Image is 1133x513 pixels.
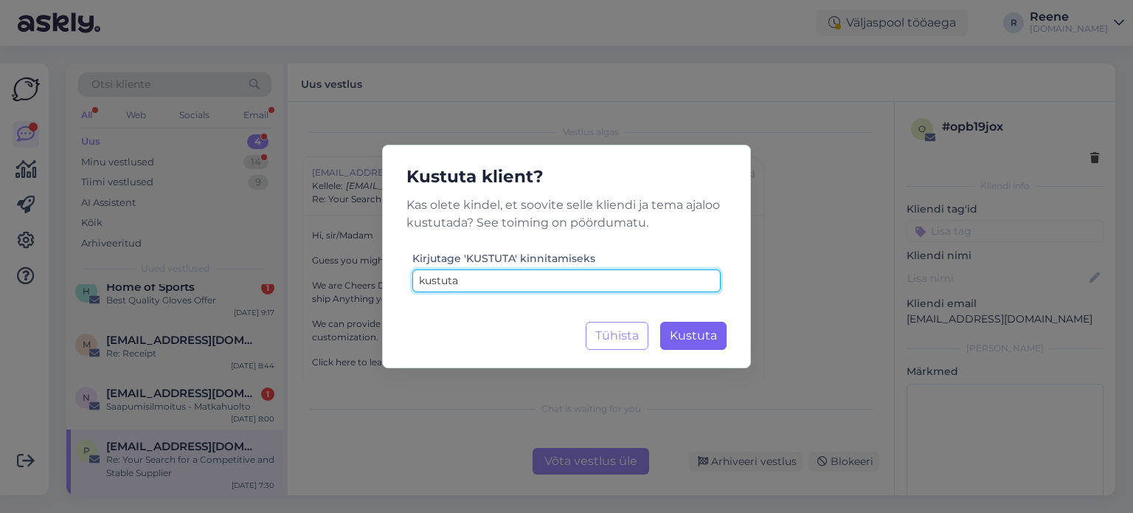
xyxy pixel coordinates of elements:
[412,251,595,266] label: Kirjutage 'KUSTUTA' kinnitamiseks
[395,196,738,232] p: Kas olete kindel, et soovite selle kliendi ja tema ajaloo kustutada? See toiming on pöördumatu.
[670,328,717,342] span: Kustuta
[586,322,648,350] button: Tühista
[660,322,727,350] button: Kustuta
[395,163,738,190] h5: Kustuta klient?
